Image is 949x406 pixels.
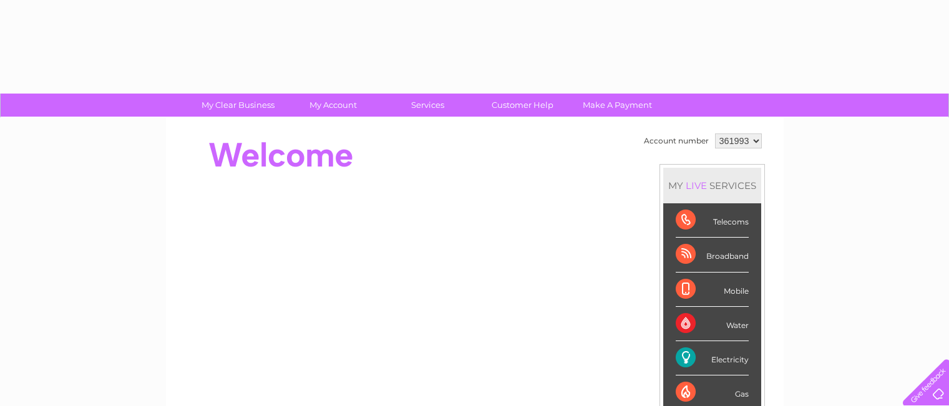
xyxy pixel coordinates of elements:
[641,130,712,152] td: Account number
[663,168,761,203] div: MY SERVICES
[281,94,384,117] a: My Account
[676,307,749,341] div: Water
[676,238,749,272] div: Broadband
[566,94,669,117] a: Make A Payment
[471,94,574,117] a: Customer Help
[676,341,749,375] div: Electricity
[676,273,749,307] div: Mobile
[376,94,479,117] a: Services
[683,180,709,191] div: LIVE
[676,203,749,238] div: Telecoms
[187,94,290,117] a: My Clear Business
